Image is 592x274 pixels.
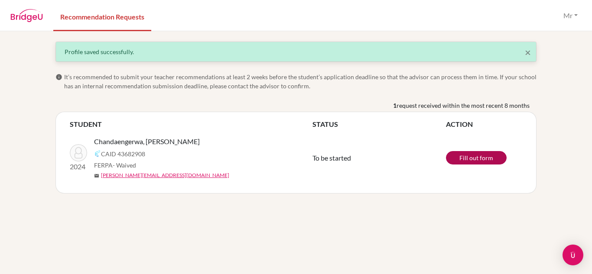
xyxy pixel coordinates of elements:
a: Recommendation Requests [53,1,151,31]
span: × [525,46,531,58]
button: Close [525,47,531,58]
div: Profile saved successfully. [65,47,527,56]
p: 2024 [70,161,87,172]
button: Mr [559,7,582,24]
span: Chandaengerwa, [PERSON_NAME] [94,136,200,147]
img: Chandaengerwa, Tanaka [70,144,87,161]
span: mail [94,173,99,178]
span: To be started [312,154,351,162]
th: STUDENT [70,119,312,129]
span: FERPA [94,161,136,170]
img: Common App logo [94,150,101,157]
span: request received within the most recent 8 months [397,101,530,110]
b: 1 [393,101,397,110]
a: [PERSON_NAME][EMAIL_ADDRESS][DOMAIN_NAME] [101,171,229,179]
span: info [55,74,62,81]
div: Open Intercom Messenger [563,245,583,265]
span: CAID 43682908 [101,149,145,158]
img: BridgeU logo [10,9,43,22]
span: - Waived [113,161,136,169]
a: Fill out form [446,151,507,164]
th: STATUS [312,119,446,129]
th: ACTION [446,119,522,129]
span: It’s recommended to submit your teacher recommendations at least 2 weeks before the student’s app... [64,72,537,90]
